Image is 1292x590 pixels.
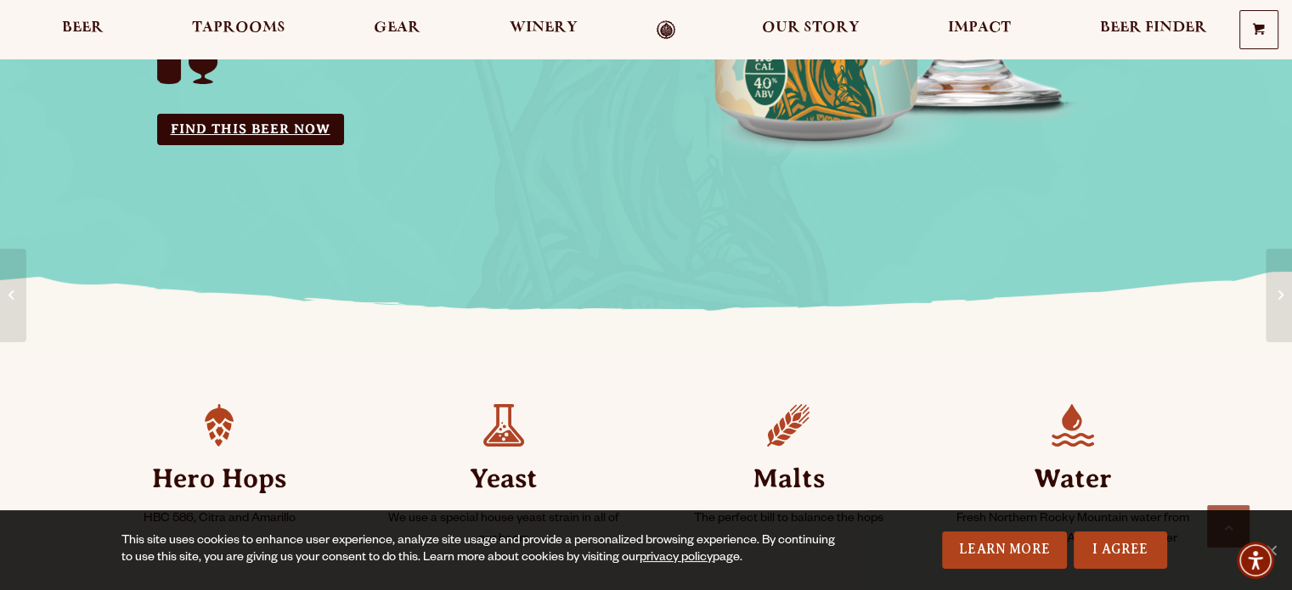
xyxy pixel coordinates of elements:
[762,21,860,35] span: Our Story
[667,447,911,509] strong: Malts
[121,533,846,567] div: This site uses cookies to enhance user experience, analyze site usage and provide a personalized ...
[1074,531,1167,569] a: I Agree
[1099,21,1206,35] span: Beer Finder
[1088,20,1217,40] a: Beer Finder
[181,20,296,40] a: Taprooms
[157,114,344,145] a: Find this Beer Now
[1207,505,1250,548] a: Scroll to top
[382,447,626,509] strong: Yeast
[1237,542,1274,579] div: Accessibility Menu
[640,552,713,565] a: privacy policy
[62,21,104,35] span: Beer
[510,21,578,35] span: Winery
[374,21,420,35] span: Gear
[942,531,1067,569] a: Learn More
[951,447,1195,509] strong: Water
[937,20,1022,40] a: Impact
[363,20,432,40] a: Gear
[51,20,115,40] a: Beer
[192,21,285,35] span: Taprooms
[751,20,871,40] a: Our Story
[98,447,341,509] strong: Hero Hops
[635,20,698,40] a: Odell Home
[499,20,589,40] a: Winery
[948,21,1011,35] span: Impact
